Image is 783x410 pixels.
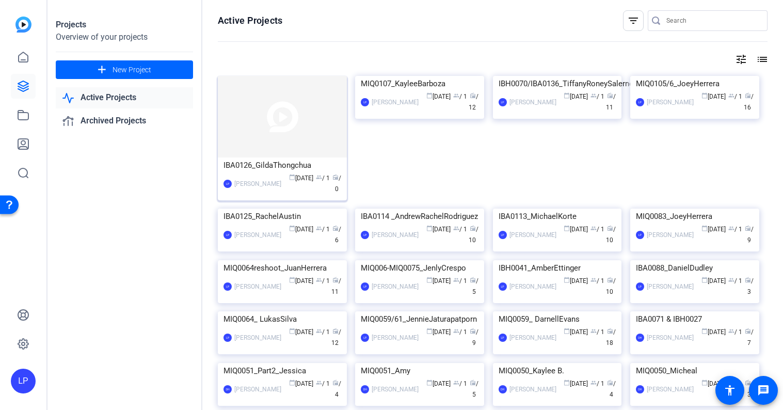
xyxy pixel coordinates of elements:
div: LP [361,231,369,239]
span: / 1 [453,380,467,387]
div: IBA0113_MichaelKorte [499,209,616,224]
span: group [316,174,322,180]
span: radio [470,328,476,334]
span: calendar_today [701,277,708,283]
div: MIQ0050_Micheal [636,363,754,379]
div: IBA0088_DanielDudley [636,260,754,276]
span: radio [470,92,476,99]
span: New Project [113,65,151,75]
span: group [453,328,459,334]
mat-icon: tune [735,53,747,66]
div: LP [223,282,232,291]
div: MIQ0051_Part2_Jessica [223,363,341,379]
span: / 6 [332,226,341,244]
div: LP [499,282,507,291]
span: [DATE] [426,93,451,100]
span: radio [745,328,751,334]
div: DH [636,334,644,342]
button: New Project [56,60,193,79]
div: [PERSON_NAME] [234,384,281,395]
input: Search [666,14,759,27]
span: radio [470,380,476,386]
div: IBH0041_AmberEttinger [499,260,616,276]
div: LP [11,369,36,393]
span: group [453,92,459,99]
div: [PERSON_NAME] [234,281,281,292]
span: / 3 [745,277,754,295]
span: / 10 [606,226,616,244]
span: calendar_today [426,328,433,334]
div: LP [223,231,232,239]
span: radio [607,328,613,334]
span: / 16 [744,93,754,111]
span: calendar_today [564,277,570,283]
span: radio [745,225,751,231]
div: LP [223,334,232,342]
div: DH [499,385,507,393]
span: radio [607,92,613,99]
span: / 1 [728,226,742,233]
div: MIQ0051_Amy [361,363,478,379]
span: / 1 [728,93,742,100]
span: group [590,225,597,231]
div: [PERSON_NAME] [509,230,556,240]
div: [PERSON_NAME] [509,281,556,292]
span: group [316,225,322,231]
span: radio [332,174,339,180]
div: [PERSON_NAME] [647,97,694,107]
span: / 5 [470,380,478,398]
div: DH [636,385,644,393]
span: / 9 [745,226,754,244]
span: / 1 [728,328,742,336]
span: calendar_today [701,92,708,99]
span: / 3 [745,380,754,398]
mat-icon: filter_list [627,14,640,27]
div: Projects [56,19,193,31]
div: MIQ0105/6_JoeyHerrera [636,76,754,91]
span: / 9 [470,328,478,346]
div: MIQ0059_ DarnellEvans [499,311,616,327]
span: group [728,225,734,231]
div: MIQ0083_JoeyHerrera [636,209,754,224]
span: group [453,380,459,386]
span: calendar_today [426,380,433,386]
div: MIQ0059/61_JennieJaturapatporn [361,311,478,327]
span: / 1 [316,226,330,233]
span: [DATE] [426,226,451,233]
span: calendar_today [564,328,570,334]
span: / 10 [469,226,478,244]
div: [PERSON_NAME] [647,384,694,395]
div: MIQ0107_KayleeBarboza [361,76,478,91]
span: [DATE] [564,277,588,285]
div: LP [636,231,644,239]
span: / 1 [453,277,467,285]
span: / 1 [453,93,467,100]
span: radio [332,328,339,334]
div: [PERSON_NAME] [509,333,556,343]
span: [DATE] [426,328,451,336]
div: [PERSON_NAME] [372,97,419,107]
span: calendar_today [564,225,570,231]
span: / 12 [331,328,341,346]
span: [DATE] [426,380,451,387]
div: [PERSON_NAME] [509,384,556,395]
div: [PERSON_NAME] [234,333,281,343]
span: radio [607,277,613,283]
span: calendar_today [701,328,708,334]
div: [PERSON_NAME] [647,230,694,240]
span: / 1 [453,328,467,336]
div: IBH0070/IBA0136_TiffanyRoneySalerno [499,76,616,91]
span: / 1 [316,328,330,336]
span: / 1 [590,380,604,387]
span: / 1 [590,277,604,285]
a: Active Projects [56,87,193,108]
div: MIQ006-MIQ0075_JenlyCrespo [361,260,478,276]
span: / 11 [331,277,341,295]
div: LP [361,282,369,291]
div: [PERSON_NAME] [234,230,281,240]
div: IBA0126_GildaThongchua [223,157,341,173]
div: [PERSON_NAME] [647,281,694,292]
mat-icon: message [757,384,770,397]
div: LP [636,98,644,106]
div: LP [499,231,507,239]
